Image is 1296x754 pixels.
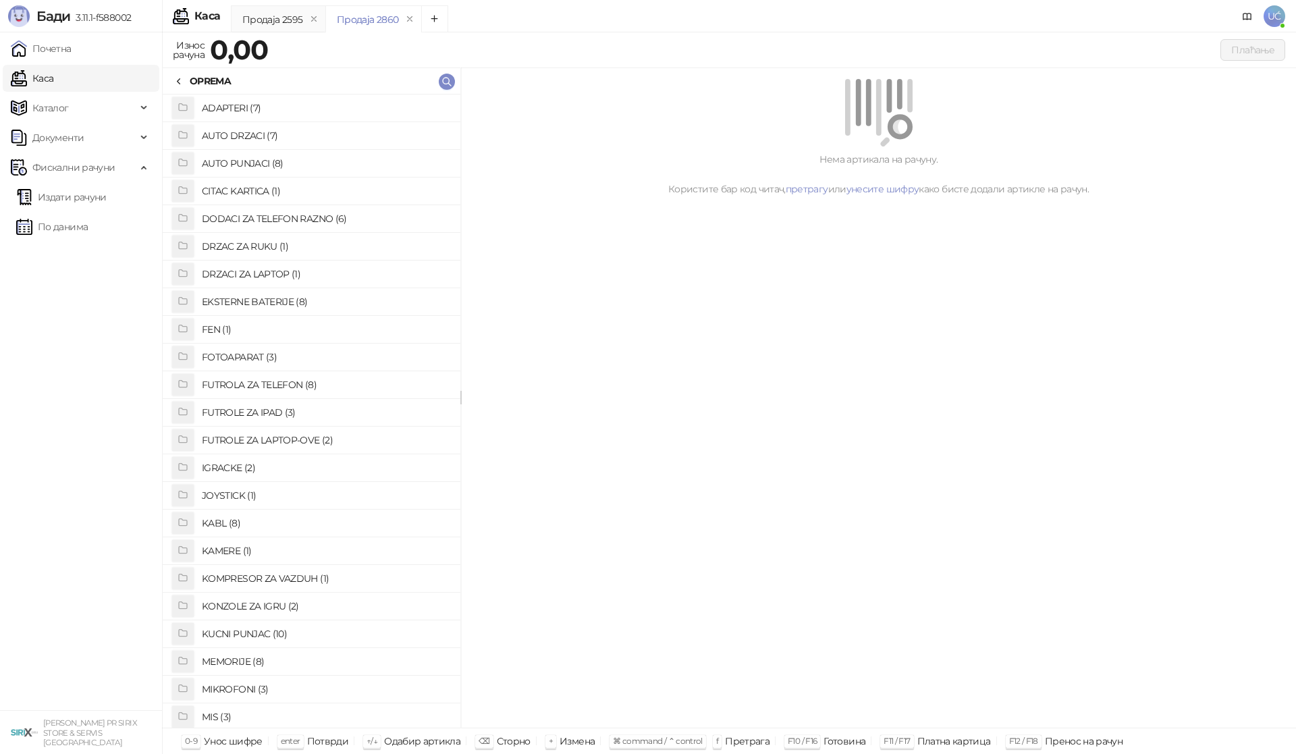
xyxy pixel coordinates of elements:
h4: KAMERE (1) [202,540,450,562]
h4: DRZAC ZA RUKU (1) [202,236,450,257]
h4: MEMORIJE (8) [202,651,450,672]
a: Издати рачуни [16,184,107,211]
button: Плаћање [1220,39,1285,61]
span: f [716,736,718,746]
span: F10 / F16 [788,736,817,746]
a: Каса [11,65,53,92]
h4: DODACI ZA TELEFON RAZNO (6) [202,208,450,230]
span: UĆ [1264,5,1285,27]
span: Документи [32,124,84,151]
a: Документација [1237,5,1258,27]
h4: AUTO PUNJACI (8) [202,153,450,174]
div: Претрага [725,732,769,750]
div: Продаја 2860 [337,12,398,27]
h4: DRZACI ZA LAPTOP (1) [202,263,450,285]
button: remove [401,14,418,25]
h4: JOYSTICK (1) [202,485,450,506]
h4: FUTROLE ZA IPAD (3) [202,402,450,423]
div: OPREMA [190,74,231,88]
div: Каса [194,11,220,22]
button: remove [305,14,323,25]
h4: CITAC KARTICA (1) [202,180,450,202]
span: enter [281,736,300,746]
button: Add tab [421,5,448,32]
h4: KUCNI PUNJAC (10) [202,623,450,645]
div: Продаја 2595 [242,12,302,27]
div: Износ рачуна [170,36,207,63]
h4: FUTROLA ZA TELEFON (8) [202,374,450,396]
h4: IGRACKE (2) [202,457,450,479]
img: Logo [8,5,30,27]
div: Сторно [497,732,531,750]
a: Почетна [11,35,72,62]
h4: KOMPRESOR ZA VAZDUH (1) [202,568,450,589]
span: Фискални рачуни [32,154,115,181]
small: [PERSON_NAME] PR SIRIX STORE & SERVIS [GEOGRAPHIC_DATA] [43,718,137,747]
h4: MIS (3) [202,706,450,728]
h4: FEN (1) [202,319,450,340]
span: 0-9 [185,736,197,746]
h4: MIKROFONI (3) [202,678,450,700]
span: 3.11.1-f588002 [70,11,131,24]
span: Каталог [32,95,69,122]
a: претрагу [786,183,828,195]
span: F12 / F18 [1009,736,1038,746]
a: унесите шифру [846,183,919,195]
div: Унос шифре [204,732,263,750]
span: Бади [36,8,70,24]
div: grid [163,95,460,728]
div: Потврди [307,732,349,750]
h4: ADAPTERI (7) [202,97,450,119]
h4: KABL (8) [202,512,450,534]
div: Готовина [823,732,865,750]
img: 64x64-companyLogo-cb9a1907-c9b0-4601-bb5e-5084e694c383.png [11,719,38,746]
span: ⌫ [479,736,489,746]
div: Платна картица [917,732,991,750]
h4: AUTO DRZACI (7) [202,125,450,146]
div: Пренос на рачун [1045,732,1123,750]
span: F11 / F17 [884,736,910,746]
div: Одабир артикла [384,732,460,750]
h4: FUTROLE ZA LAPTOP-OVE (2) [202,429,450,451]
div: Нема артикала на рачуну. Користите бар код читач, или како бисте додали артикле на рачун. [477,152,1280,196]
span: + [549,736,553,746]
div: Измена [560,732,595,750]
span: ↑/↓ [367,736,377,746]
h4: KONZOLE ZA IGRU (2) [202,595,450,617]
h4: FOTOAPARAT (3) [202,346,450,368]
strong: 0,00 [210,33,268,66]
a: По данима [16,213,88,240]
span: ⌘ command / ⌃ control [613,736,703,746]
h4: EKSTERNE BATERIJE (8) [202,291,450,313]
